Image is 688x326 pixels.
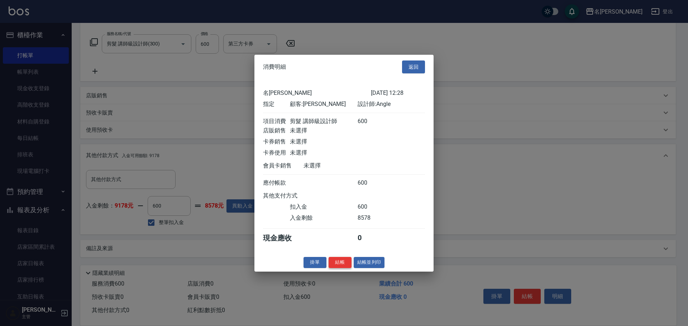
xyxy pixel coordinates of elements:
div: 卡券使用 [263,149,290,157]
span: 消費明細 [263,63,286,70]
div: 未選擇 [290,149,357,157]
div: 未選擇 [290,127,357,135]
div: 應付帳款 [263,179,290,187]
div: 600 [358,118,384,125]
button: 結帳並列印 [354,257,385,268]
div: 名[PERSON_NAME] [263,89,371,97]
div: 入金剩餘 [290,214,357,222]
div: 顧客: [PERSON_NAME] [290,101,357,108]
div: 設計師: Angle [358,101,425,108]
div: [DATE] 12:28 [371,89,425,97]
div: 8578 [358,214,384,222]
div: 指定 [263,101,290,108]
div: 其他支付方式 [263,192,317,200]
div: 現金應收 [263,233,304,243]
div: 剪髮 講師級設計師 [290,118,357,125]
div: 未選擇 [290,138,357,146]
div: 600 [358,203,384,211]
div: 0 [358,233,384,243]
div: 未選擇 [304,162,371,170]
div: 600 [358,179,384,187]
div: 店販銷售 [263,127,290,135]
button: 掛單 [304,257,326,268]
button: 結帳 [329,257,352,268]
button: 返回 [402,60,425,73]
div: 扣入金 [290,203,357,211]
div: 會員卡銷售 [263,162,304,170]
div: 卡券銷售 [263,138,290,146]
div: 項目消費 [263,118,290,125]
